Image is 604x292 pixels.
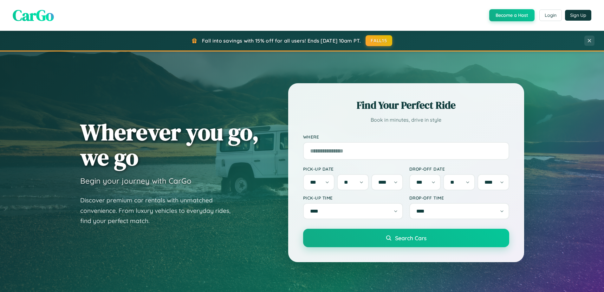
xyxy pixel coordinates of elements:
p: Book in minutes, drive in style [303,115,509,125]
button: Login [539,10,562,21]
span: Fall into savings with 15% off for all users! Ends [DATE] 10am PT. [202,37,361,44]
p: Discover premium car rentals with unmatched convenience. From luxury vehicles to everyday rides, ... [80,195,239,226]
h3: Begin your journey with CarGo [80,176,192,186]
span: CarGo [13,5,54,26]
button: Search Cars [303,229,509,247]
button: Sign Up [565,10,591,21]
label: Pick-up Time [303,195,403,200]
button: FALL15 [366,35,392,46]
button: Become a Host [489,9,535,21]
span: Search Cars [395,234,426,241]
label: Pick-up Date [303,166,403,172]
label: Where [303,134,509,139]
h1: Wherever you go, we go [80,119,259,170]
label: Drop-off Date [409,166,509,172]
label: Drop-off Time [409,195,509,200]
h2: Find Your Perfect Ride [303,98,509,112]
